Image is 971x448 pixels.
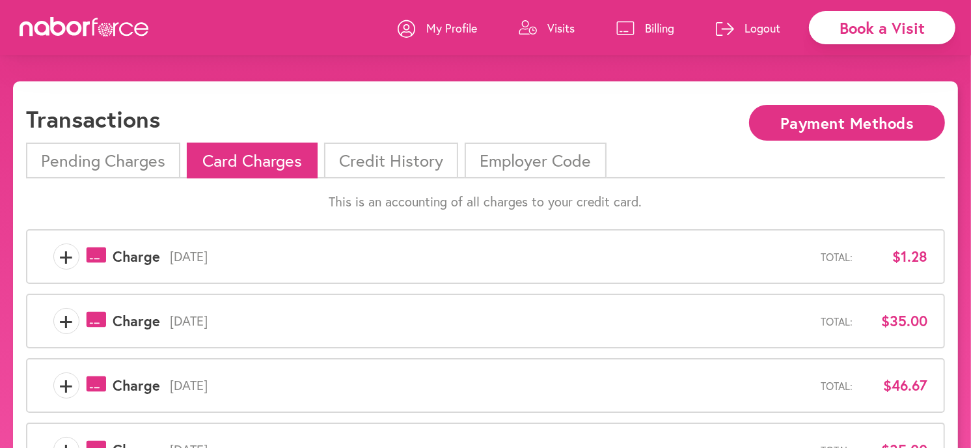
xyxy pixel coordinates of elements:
a: My Profile [398,8,477,48]
a: Billing [616,8,674,48]
span: Charge [113,313,160,329]
li: Pending Charges [26,143,180,178]
span: + [54,244,79,270]
span: $1.28 [862,248,927,265]
a: Payment Methods [749,115,945,128]
span: Total: [821,315,853,328]
p: This is an accounting of all charges to your credit card. [26,194,945,210]
span: [DATE] [160,313,821,329]
li: Credit History [324,143,458,178]
p: Logout [745,20,780,36]
li: Employer Code [465,143,606,178]
p: My Profile [426,20,477,36]
span: [DATE] [160,378,821,393]
h1: Transactions [26,105,160,133]
span: $35.00 [862,313,927,329]
a: Visits [519,8,575,48]
button: Payment Methods [749,105,945,141]
span: [DATE] [160,249,821,264]
p: Billing [645,20,674,36]
p: Visits [547,20,575,36]
span: Total: [821,380,853,392]
span: Total: [821,251,853,263]
span: + [54,308,79,334]
li: Card Charges [187,143,317,178]
span: $46.67 [862,377,927,394]
span: + [54,372,79,399]
div: Book a Visit [809,11,955,44]
span: Charge [113,377,160,394]
span: Charge [113,248,160,265]
a: Logout [716,8,780,48]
